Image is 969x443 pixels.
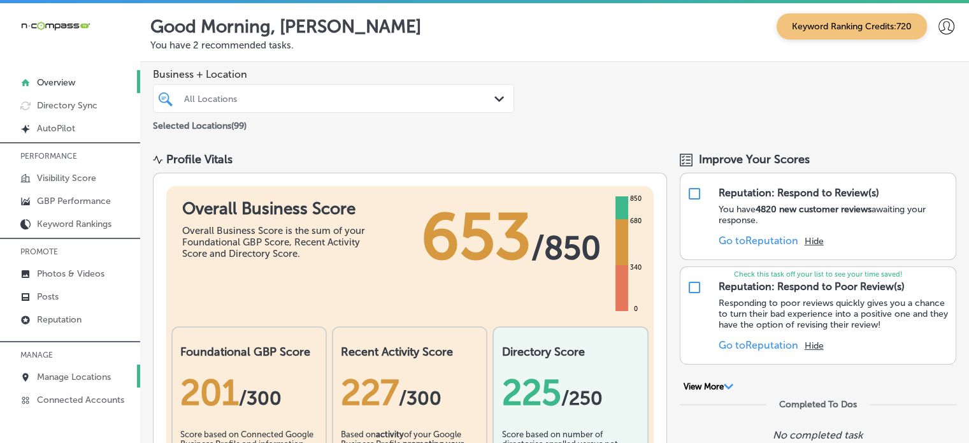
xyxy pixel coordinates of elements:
a: Go toReputation [719,339,798,351]
a: Go toReputation [719,235,798,247]
span: Business + Location [153,68,514,80]
p: AutoPilot [37,123,75,134]
p: Reputation [37,314,82,325]
p: Selected Locations ( 99 ) [153,115,247,131]
span: Improve Your Scores [699,152,810,166]
span: Keyword Ranking Credits: 720 [777,13,927,40]
div: 850 [628,194,644,204]
div: Overall Business Score is the sum of your Foundational GBP Score, Recent Activity Score and Direc... [182,225,373,259]
p: Keyword Rankings [37,219,111,229]
span: / 300 [239,387,282,410]
div: Reputation: Respond to Review(s) [719,187,879,199]
h2: Foundational GBP Score [180,345,318,359]
p: Check this task off your list to see your time saved! [680,270,956,279]
span: /300 [399,387,441,410]
button: Hide [805,236,824,247]
p: Overview [37,77,75,88]
p: You have awaiting your response. [719,204,949,226]
p: Posts [37,291,59,302]
button: View More [680,381,738,393]
div: Reputation: Respond to Poor Review(s) [719,280,905,293]
div: 340 [628,263,644,273]
p: Manage Locations [37,372,111,382]
p: Photos & Videos [37,268,104,279]
h2: Recent Activity Score [341,345,478,359]
span: / 850 [531,229,601,267]
div: 225 [501,372,639,414]
h2: Directory Score [501,345,639,359]
b: activity [376,430,404,439]
span: /250 [561,387,602,410]
p: GBP Performance [37,196,111,207]
p: You have 2 recommended tasks. [150,40,959,51]
h1: Overall Business Score [182,199,373,219]
span: 653 [421,199,531,275]
div: Profile Vitals [166,152,233,166]
div: Completed To Dos [779,399,857,410]
div: 680 [628,216,644,226]
p: No completed task [773,429,863,441]
img: 660ab0bf-5cc7-4cb8-ba1c-48b5ae0f18e60NCTV_CLogo_TV_Black_-500x88.png [20,20,90,32]
p: Directory Sync [37,100,97,111]
div: All Locations [184,93,496,104]
strong: 4820 new customer reviews [756,204,872,215]
p: Visibility Score [37,173,96,184]
p: Good Morning, [PERSON_NAME] [150,16,421,37]
div: 0 [631,304,640,314]
p: Connected Accounts [37,395,124,405]
div: 201 [180,372,318,414]
button: Hide [805,340,824,351]
p: Responding to poor reviews quickly gives you a chance to turn their bad experience into a positiv... [719,298,949,330]
div: 227 [341,372,478,414]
